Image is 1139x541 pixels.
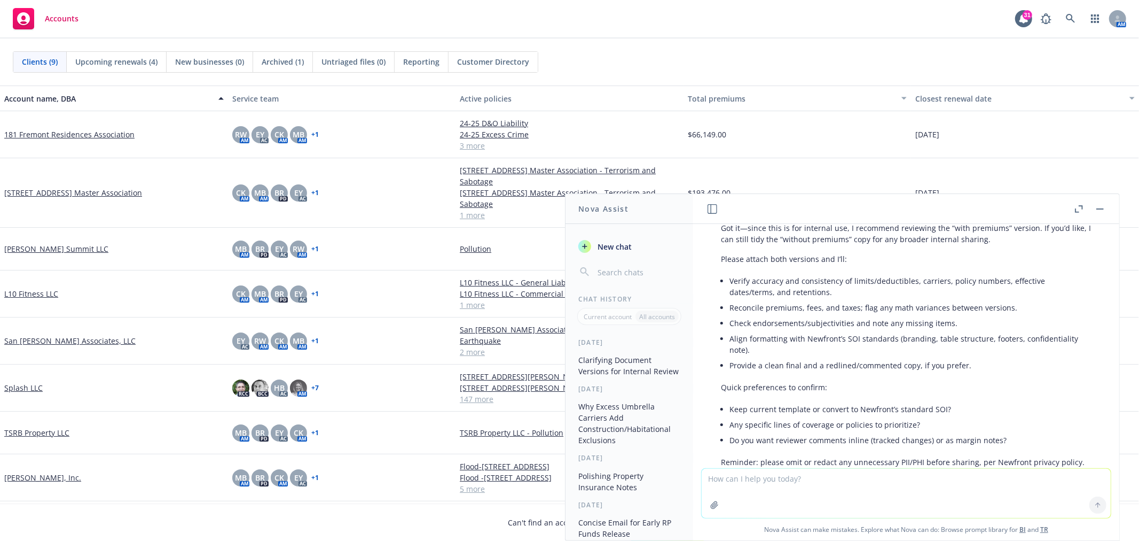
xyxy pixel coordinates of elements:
a: TR [1040,525,1048,534]
a: Flood -[STREET_ADDRESS] [460,472,679,483]
a: [STREET_ADDRESS][PERSON_NAME] [460,371,679,382]
span: BR [274,288,284,299]
span: Accounts [45,14,78,23]
a: [PERSON_NAME] Summit LLC [4,243,108,254]
button: Why Excess Umbrella Carriers Add Construction/Habitational Exclusions [574,398,685,449]
a: 2 more [460,346,679,358]
span: BR [255,243,265,254]
span: [DATE] [915,187,939,198]
span: BR [274,187,284,198]
span: EY [275,243,284,254]
span: HB [274,382,285,393]
span: MB [235,243,247,254]
span: BR [255,472,265,483]
span: CK [274,335,284,346]
span: CK [274,129,284,140]
a: L10 Fitness LLC - General Liability [460,277,679,288]
span: MB [235,472,247,483]
a: [PERSON_NAME], Inc. [4,472,81,483]
div: [DATE] [565,384,693,393]
a: 3 more [460,140,679,151]
span: EY [237,335,245,346]
div: [DATE] [565,338,693,347]
button: Closest renewal date [911,86,1139,111]
a: 1 more [460,299,679,311]
a: + 1 [311,291,319,297]
span: Clients (9) [22,56,58,67]
a: [STREET_ADDRESS] Master Association - Terrorism and Sabotage [460,187,679,210]
span: RW [254,335,266,346]
li: Verify accuracy and consistency of limits/deductibles, carriers, policy numbers, effective dates/... [729,273,1091,300]
div: [DATE] [565,453,693,462]
span: MB [235,427,247,438]
span: $66,149.00 [688,129,726,140]
button: New chat [574,237,685,256]
li: Any specific lines of coverage or policies to prioritize? [729,417,1091,432]
h1: Nova Assist [578,203,629,214]
button: Polishing Property Insurance Notes [574,467,685,496]
a: L10 Fitness LLC [4,288,58,299]
a: Earthquake [460,335,679,346]
a: + 1 [311,475,319,481]
a: + 7 [311,385,319,391]
a: Flood-[STREET_ADDRESS] [460,461,679,472]
span: MB [254,288,266,299]
span: New chat [595,241,632,252]
a: San [PERSON_NAME] Associates, LLC [4,335,136,346]
li: Align formatting with Newfront’s SOI standards (branding, table structure, footers, confidentiali... [729,331,1091,358]
a: + 1 [311,132,319,138]
span: New businesses (0) [175,56,244,67]
li: Reconcile premiums, fees, and taxes; flag any math variances between versions. [729,300,1091,315]
img: photo [252,380,269,397]
img: photo [290,380,307,397]
p: Reminder: please omit or redact any unnecessary PII/PHI before sharing, per Newfront privacy policy. [721,457,1091,468]
a: 1 more [460,210,679,221]
span: EY [294,288,303,299]
a: TSRB Property LLC [4,427,69,438]
a: Splash LLC [4,382,43,393]
li: Keep current template or convert to Newfront’s standard SOI? [729,401,1091,417]
span: BR [255,427,265,438]
a: + 1 [311,430,319,436]
span: Reporting [403,56,439,67]
div: Service team [232,93,452,104]
a: 5 more [460,483,679,494]
span: Archived (1) [262,56,304,67]
p: Quick preferences to confirm: [721,382,1091,393]
span: MB [293,335,304,346]
a: [STREET_ADDRESS] Master Association [4,187,142,198]
li: Do you want reviewer comments inline (tracked changes) or as margin notes? [729,432,1091,448]
span: EY [256,129,264,140]
input: Search chats [595,265,680,280]
img: photo [232,380,249,397]
a: [STREET_ADDRESS][PERSON_NAME] [460,382,679,393]
span: [DATE] [915,129,939,140]
span: MB [254,187,266,198]
p: Please attach both versions and I’ll: [721,253,1091,265]
div: Active policies [460,93,679,104]
div: Account name, DBA [4,93,212,104]
span: Nova Assist can make mistakes. Explore what Nova can do: Browse prompt library for and [697,519,1115,540]
a: 24-25 Excess Crime [460,129,679,140]
span: EY [294,472,303,483]
a: Report a Bug [1035,8,1057,29]
li: Check endorsements/subjectivities and note any missing items. [729,315,1091,331]
span: CK [294,427,303,438]
a: TSRB Property LLC - Pollution [460,427,679,438]
div: [DATE] [565,500,693,509]
span: RW [293,243,304,254]
div: 31 [1023,10,1032,20]
a: + 1 [311,246,319,252]
button: Service team [228,86,456,111]
p: Current account [584,312,632,321]
span: EY [294,187,303,198]
a: 147 more [460,393,679,405]
div: Closest renewal date [915,93,1123,104]
button: Active policies [455,86,684,111]
span: RW [235,129,247,140]
button: Clarifying Document Versions for Internal Review [574,351,685,380]
a: + 1 [311,338,319,344]
div: Total premiums [688,93,896,104]
span: CK [236,187,246,198]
